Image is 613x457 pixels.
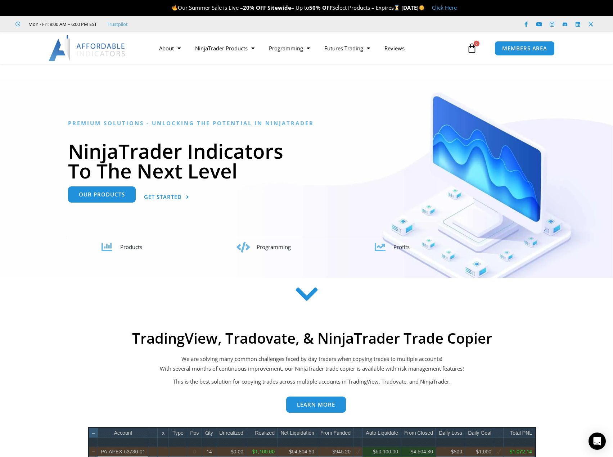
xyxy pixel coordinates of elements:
[502,46,547,51] span: MEMBERS AREA
[393,243,410,250] span: Profits
[419,5,424,10] img: 🌞
[144,194,182,200] span: Get Started
[68,120,545,127] h6: Premium Solutions - Unlocking the Potential in NinjaTrader
[79,192,125,197] span: Our Products
[188,40,262,56] a: NinjaTrader Products
[120,243,142,250] span: Products
[82,377,542,387] p: This is the best solution for copying trades across multiple accounts in TradingView, Tradovate, ...
[243,4,266,11] strong: 20% OFF
[432,4,457,11] a: Click Here
[144,189,189,205] a: Get Started
[401,4,425,11] strong: [DATE]
[495,41,555,56] a: MEMBERS AREA
[394,5,400,10] img: ⌛
[152,40,188,56] a: About
[172,4,401,11] span: Our Summer Sale is Live – – Up to Select Products – Expires
[68,141,545,181] h1: NinjaTrader Indicators To The Next Level
[589,433,606,450] div: Open Intercom Messenger
[49,35,126,61] img: LogoAI | Affordable Indicators – NinjaTrader
[172,5,177,10] img: 🔥
[456,38,488,59] a: 0
[152,40,465,56] nav: Menu
[317,40,377,56] a: Futures Trading
[82,330,542,347] h2: TradingView, Tradovate, & NinjaTrader Trade Copier
[82,354,542,374] p: We are solving many common challenges faced by day traders when copying trades to multiple accoun...
[309,4,332,11] strong: 50% OFF
[262,40,317,56] a: Programming
[286,397,346,413] a: Learn more
[377,40,412,56] a: Reviews
[474,41,479,46] span: 0
[257,243,291,250] span: Programming
[267,4,291,11] strong: Sitewide
[27,20,97,28] span: Mon - Fri: 8:00 AM – 6:00 PM EST
[68,186,136,203] a: Our Products
[297,402,335,407] span: Learn more
[107,20,128,28] a: Trustpilot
